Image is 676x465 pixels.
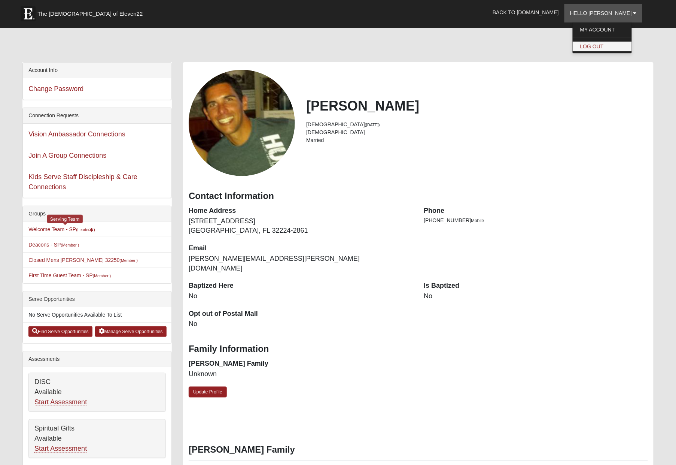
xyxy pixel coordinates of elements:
[76,227,95,232] small: (Leader )
[189,281,412,291] dt: Baptized Here
[28,130,125,138] a: Vision Ambassador Connections
[95,326,167,337] a: Manage Serve Opportunities
[17,3,167,21] a: The [DEMOGRAPHIC_DATA] of Eleven22
[28,242,79,248] a: Deacons - SP(Member )
[189,387,227,398] a: Update Profile
[189,244,412,253] dt: Email
[487,3,564,22] a: Back to [DOMAIN_NAME]
[424,292,648,301] dd: No
[29,373,165,411] div: DISC Available
[189,309,412,319] dt: Opt out of Postal Mail
[189,359,412,369] dt: [PERSON_NAME] Family
[29,420,165,458] div: Spiritual Gifts Available
[28,85,83,93] a: Change Password
[306,129,648,136] li: [DEMOGRAPHIC_DATA]
[573,25,632,34] a: My Account
[189,217,412,236] dd: [STREET_ADDRESS] [GEOGRAPHIC_DATA], FL 32224-2861
[23,63,171,78] div: Account Info
[28,326,92,337] a: Find Serve Opportunities
[23,108,171,124] div: Connection Requests
[23,351,171,367] div: Assessments
[306,136,648,144] li: Married
[573,42,632,51] a: Log Out
[61,243,79,247] small: (Member )
[21,6,36,21] img: Eleven22 logo
[471,218,484,223] span: Mobile
[189,344,648,354] h3: Family Information
[34,398,87,406] a: Start Assessment
[28,272,111,278] a: First Time Guest Team - SP(Member )
[28,152,106,159] a: Join A Group Connections
[306,98,648,114] h2: [PERSON_NAME]
[189,292,412,301] dd: No
[23,292,171,307] div: Serve Opportunities
[93,274,111,278] small: (Member )
[28,173,137,191] a: Kids Serve Staff Discipleship & Care Connections
[37,10,143,18] span: The [DEMOGRAPHIC_DATA] of Eleven22
[28,257,138,263] a: Closed Mens [PERSON_NAME] 32250(Member )
[189,444,648,455] h3: [PERSON_NAME] Family
[424,217,648,224] li: [PHONE_NUMBER]
[189,191,648,202] h3: Contact Information
[189,319,412,329] dd: No
[424,281,648,291] dt: Is Baptized
[23,307,171,323] li: No Serve Opportunities Available To List
[23,206,171,222] div: Groups
[365,123,380,127] small: ([DATE])
[564,4,642,22] a: Hello [PERSON_NAME]
[424,206,648,216] dt: Phone
[306,121,648,129] li: [DEMOGRAPHIC_DATA]
[189,206,412,216] dt: Home Address
[570,10,632,16] span: Hello [PERSON_NAME]
[120,258,138,263] small: (Member )
[47,215,83,223] div: Serving Team
[189,70,295,176] a: View Fullsize Photo
[189,254,412,273] dd: [PERSON_NAME][EMAIL_ADDRESS][PERSON_NAME][DOMAIN_NAME]
[189,369,412,379] dd: Unknown
[28,226,95,232] a: Welcome Team - SP(Leader)
[34,445,87,453] a: Start Assessment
